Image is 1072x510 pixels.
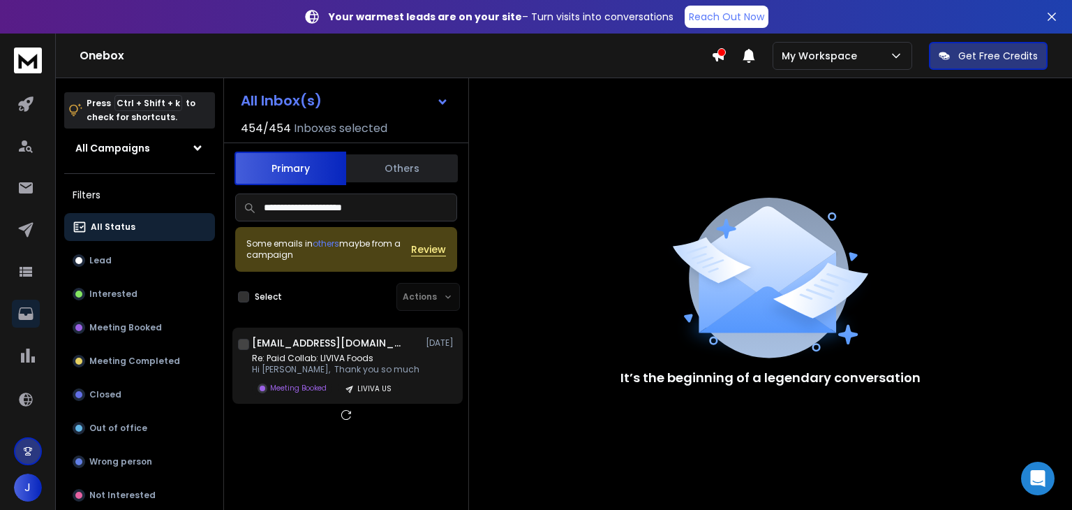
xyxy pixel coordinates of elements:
h3: Inboxes selected [294,120,387,137]
p: Interested [89,289,137,300]
button: All Status [64,213,215,241]
p: [DATE] [426,337,457,349]
p: Get Free Credits [958,49,1038,63]
div: Open Intercom Messenger [1021,462,1055,495]
button: Closed [64,381,215,409]
p: Meeting Completed [89,356,180,367]
p: Reach Out Now [689,10,764,24]
h1: All Inbox(s) [241,94,322,108]
h1: Onebox [80,48,711,64]
button: Lead [64,247,215,275]
p: All Status [91,221,135,233]
button: Others [346,153,458,184]
h3: Filters [64,185,215,205]
p: Closed [89,389,121,400]
p: Out of office [89,423,147,434]
h1: All Campaigns [75,141,150,155]
button: Out of office [64,414,215,442]
span: Ctrl + Shift + k [114,95,182,111]
button: Review [411,242,446,256]
button: Meeting Booked [64,314,215,342]
p: It’s the beginning of a legendary conversation [620,368,921,388]
button: Wrong person [64,448,215,476]
p: Not Interested [89,490,156,501]
strong: Your warmest leads are on your site [329,10,522,24]
button: Interested [64,280,215,308]
p: LIVIVA US [357,384,392,394]
a: Reach Out Now [685,6,768,28]
p: Hi [PERSON_NAME], Thank you so much [252,364,419,375]
p: – Turn visits into conversations [329,10,673,24]
button: Not Interested [64,481,215,509]
span: 454 / 454 [241,120,291,137]
button: Primary [234,152,346,185]
h1: [EMAIL_ADDRESS][DOMAIN_NAME] [252,336,405,350]
p: Lead [89,255,112,266]
p: Meeting Booked [89,322,162,333]
button: All Inbox(s) [230,87,460,115]
p: Press to check for shortcuts. [87,96,195,124]
p: Wrong person [89,456,152,467]
div: Some emails in maybe from a campaign [246,238,411,261]
button: Meeting Completed [64,347,215,375]
p: Meeting Booked [270,383,327,393]
p: Re: Paid Collab: LIVIVA Foods [252,353,419,364]
img: logo [14,48,42,73]
button: J [14,474,42,502]
p: My Workspace [782,49,863,63]
label: Select [255,291,282,303]
button: Get Free Credits [929,42,1048,70]
span: others [313,238,339,249]
button: All Campaigns [64,134,215,162]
